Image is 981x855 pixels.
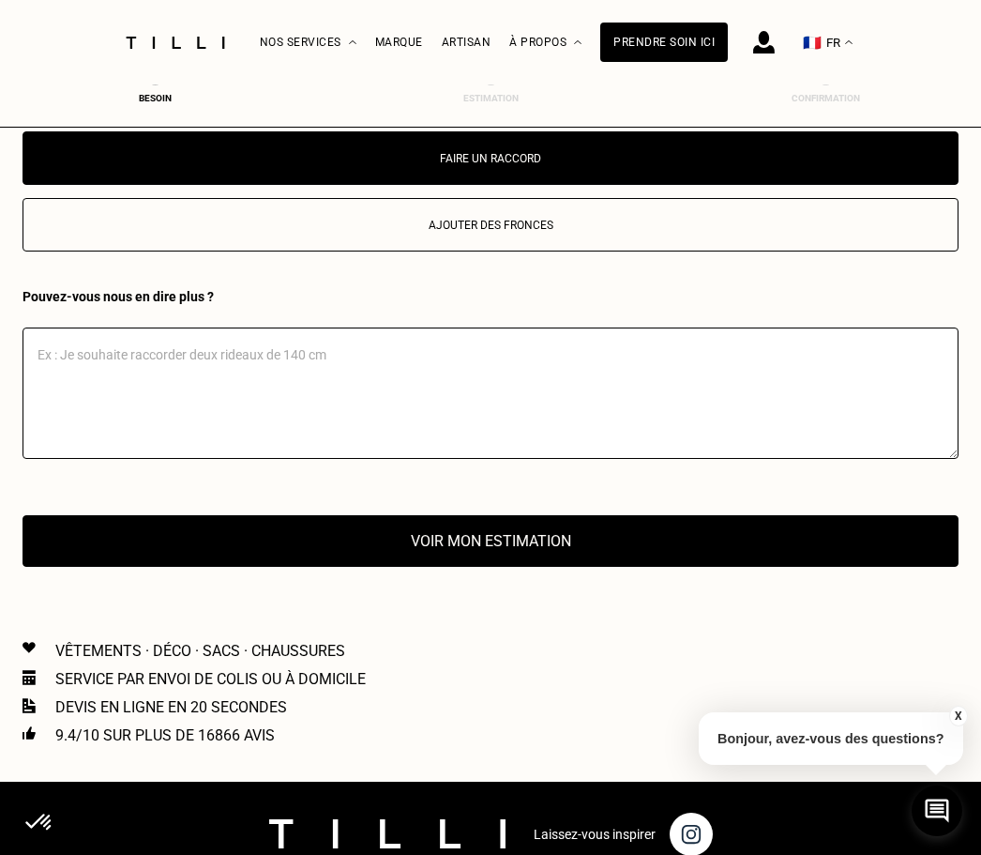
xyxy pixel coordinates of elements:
img: menu déroulant [845,40,853,45]
div: À propos [509,1,581,84]
div: Nos services [260,1,356,84]
img: icône connexion [753,31,775,53]
p: Bonjour, avez-vous des questions? [699,712,963,765]
p: Laissez-vous inspirer [534,827,656,842]
img: Logo du service de couturière Tilli [119,37,232,49]
div: Pouvez-vous nous en dire plus ? [23,289,958,304]
img: logo Tilli [269,819,506,848]
div: Estimation [453,93,528,103]
button: 🇫🇷 FR [793,1,862,84]
a: Artisan [442,36,491,49]
button: Faire un raccord [23,131,958,185]
div: Faire un raccord [33,152,948,165]
a: Marque [375,36,423,49]
img: Icon [23,670,36,685]
p: Devis en ligne en 20 secondes [55,698,287,716]
span: 🇫🇷 [803,34,822,52]
img: Menu déroulant à propos [574,40,581,45]
img: Icon [23,698,36,713]
div: Ajouter des fronces [33,219,948,232]
a: Prendre soin ici [600,23,728,62]
div: Confirmation [789,93,864,103]
button: Ajouter des fronces [23,198,958,252]
button: Voir mon estimation [23,515,958,567]
p: Service par envoi de colis ou à domicile [55,670,366,688]
img: Menu déroulant [349,40,356,45]
img: Icon [23,642,36,653]
p: Vêtements · Déco · Sacs · Chaussures [55,642,345,660]
img: Icon [23,726,36,740]
p: 9.4/10 sur plus de 16866 avis [55,726,275,744]
button: X [948,706,967,726]
div: Besoin [117,93,192,103]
